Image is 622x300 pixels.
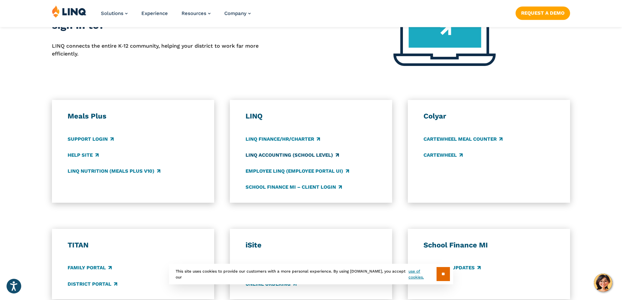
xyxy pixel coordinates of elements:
a: Company [224,10,251,16]
a: Solutions [101,10,128,16]
h3: LINQ [246,112,377,121]
h3: TITAN [68,241,199,250]
a: CARTEWHEEL Meal Counter [423,135,502,143]
a: Support Login [68,135,114,143]
a: LINQ Finance/HR/Charter [246,135,320,143]
div: This site uses cookies to provide our customers with a more personal experience. By using [DOMAIN... [169,264,453,284]
a: Resources [182,10,211,16]
a: Family Portal [68,264,112,272]
nav: Primary Navigation [101,5,251,27]
a: LINQ Nutrition (Meals Plus v10) [68,167,160,175]
span: Solutions [101,10,123,16]
a: LINQ Accounting (school level) [246,151,339,159]
p: LINQ connects the entire K‑12 community, helping your district to work far more efficiently. [52,42,259,58]
img: LINQ | K‑12 Software [52,5,87,18]
a: CARTEWHEEL [423,151,463,159]
a: Help Site [68,151,99,159]
span: Company [224,10,247,16]
h3: iSite [246,241,377,250]
h3: School Finance MI [423,241,555,250]
nav: Button Navigation [516,5,570,20]
button: Hello, have a question? Let’s chat. [594,274,612,292]
a: Experience [141,10,168,16]
a: Request a Demo [516,7,570,20]
a: School Finance MI – Client Login [246,183,342,191]
a: Employee LINQ (Employee Portal UI) [246,167,349,175]
span: Resources [182,10,206,16]
a: use of cookies. [408,268,436,280]
h3: Meals Plus [68,112,199,121]
h3: Colyar [423,112,555,121]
